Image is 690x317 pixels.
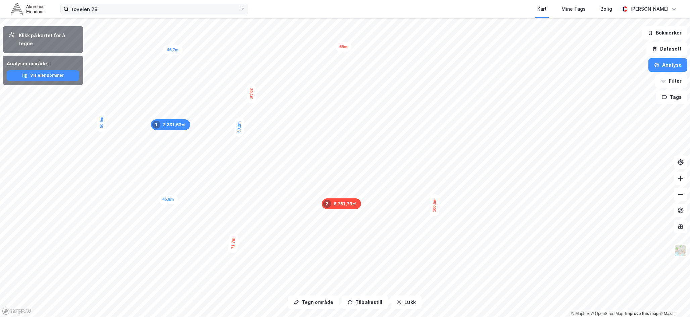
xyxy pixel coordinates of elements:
[151,119,190,130] div: Map marker
[656,285,690,317] div: Kontrollprogram for chat
[234,117,244,137] div: Map marker
[342,296,388,309] button: Tilbakestill
[571,311,590,316] a: Mapbox
[7,60,79,68] div: Analyser området
[642,26,687,40] button: Bokmerker
[19,31,78,48] div: Klikk på kartet for å tegne
[600,5,612,13] div: Bolig
[655,74,687,88] button: Filter
[97,113,106,132] div: Map marker
[391,296,421,309] button: Lukk
[335,42,352,52] div: Map marker
[537,5,547,13] div: Kart
[152,121,160,129] div: 1
[630,5,669,13] div: [PERSON_NAME]
[674,244,687,257] img: Z
[7,70,79,81] button: Vis eiendommer
[228,233,239,253] div: Map marker
[591,311,624,316] a: OpenStreetMap
[656,90,687,104] button: Tags
[69,4,240,14] input: Søk på adresse, matrikkel, gårdeiere, leietakere eller personer
[648,58,687,72] button: Analyse
[322,198,361,209] div: Map marker
[158,194,178,204] div: Map marker
[163,45,183,55] div: Map marker
[246,84,257,104] div: Map marker
[430,194,439,216] div: Map marker
[2,307,32,315] a: Mapbox homepage
[323,200,331,208] div: 2
[646,42,687,56] button: Datasett
[11,3,44,15] img: akershus-eiendom-logo.9091f326c980b4bce74ccdd9f866810c.svg
[656,285,690,317] iframe: Chat Widget
[288,296,339,309] button: Tegn område
[561,5,586,13] div: Mine Tags
[625,311,658,316] a: Improve this map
